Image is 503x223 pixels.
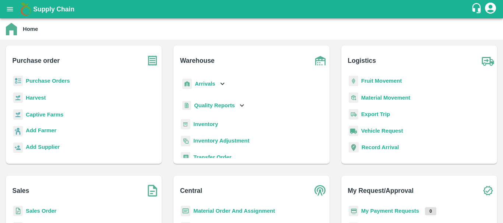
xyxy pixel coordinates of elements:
[26,126,56,136] a: Add Farmer
[349,76,358,86] img: fruit
[348,186,414,196] b: My Request/Approval
[13,186,29,196] b: Sales
[181,152,190,163] img: whTransfer
[361,78,402,84] a: Fruit Movement
[13,76,23,86] img: reciept
[311,181,330,200] img: central
[180,55,215,66] b: Warehouse
[181,136,190,146] img: inventory
[193,154,231,160] a: Transfer Order
[13,55,60,66] b: Purchase order
[361,128,403,134] a: Vehicle Request
[311,51,330,70] img: warehouse
[425,207,436,215] p: 0
[182,101,191,110] img: qualityReport
[479,181,497,200] img: check
[26,143,60,153] a: Add Supplier
[13,109,23,120] img: harvest
[23,26,38,32] b: Home
[479,51,497,70] img: truck
[361,111,390,117] a: Export Trip
[26,78,70,84] a: Purchase Orders
[362,144,399,150] a: Record Arrival
[471,3,484,16] div: customer-support
[13,206,23,216] img: sales
[143,181,162,200] img: soSales
[348,55,376,66] b: Logistics
[33,4,471,14] a: Supply Chain
[26,127,56,133] b: Add Farmer
[13,143,23,153] img: supplier
[193,208,275,214] a: Material Order And Assignment
[193,121,218,127] a: Inventory
[26,95,46,101] a: Harvest
[349,206,358,216] img: payment
[181,98,246,113] div: Quality Reports
[349,142,359,152] img: recordArrival
[484,1,497,17] div: account of current user
[361,208,419,214] a: My Payment Requests
[181,119,190,130] img: whInventory
[6,23,17,35] img: home
[181,206,190,216] img: centralMaterial
[349,126,358,136] img: vehicle
[349,109,358,120] img: delivery
[361,95,411,101] a: Material Movement
[18,2,33,17] img: logo
[143,51,162,70] img: purchase
[181,76,226,92] div: Arrivals
[180,186,202,196] b: Central
[1,1,18,18] button: open drawer
[182,79,192,89] img: whArrival
[26,144,60,150] b: Add Supplier
[194,102,235,108] b: Quality Reports
[193,138,249,144] a: Inventory Adjustment
[26,112,63,118] a: Captive Farms
[13,92,23,103] img: harvest
[349,92,358,103] img: material
[26,208,56,214] a: Sales Order
[195,81,215,87] b: Arrivals
[33,6,74,13] b: Supply Chain
[13,126,23,137] img: farmer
